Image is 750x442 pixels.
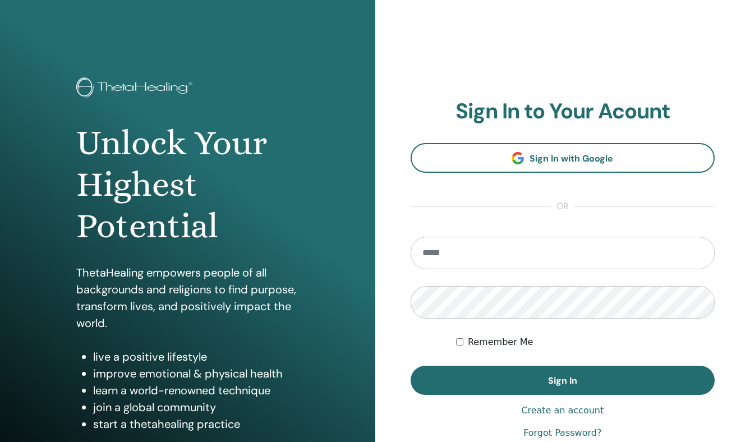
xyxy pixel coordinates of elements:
span: Sign In [548,375,577,386]
a: Forgot Password? [523,426,601,440]
li: improve emotional & physical health [93,365,298,382]
h2: Sign In to Your Acount [411,99,715,125]
li: start a thetahealing practice [93,416,298,432]
span: or [551,200,574,213]
h1: Unlock Your Highest Potential [76,122,298,247]
a: Sign In with Google [411,143,715,173]
li: join a global community [93,399,298,416]
a: Create an account [521,404,604,417]
button: Sign In [411,366,715,395]
li: learn a world-renowned technique [93,382,298,399]
div: Keep me authenticated indefinitely or until I manually logout [456,335,715,349]
li: live a positive lifestyle [93,348,298,365]
span: Sign In with Google [530,153,613,164]
label: Remember Me [468,335,533,349]
p: ThetaHealing empowers people of all backgrounds and religions to find purpose, transform lives, a... [76,264,298,331]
